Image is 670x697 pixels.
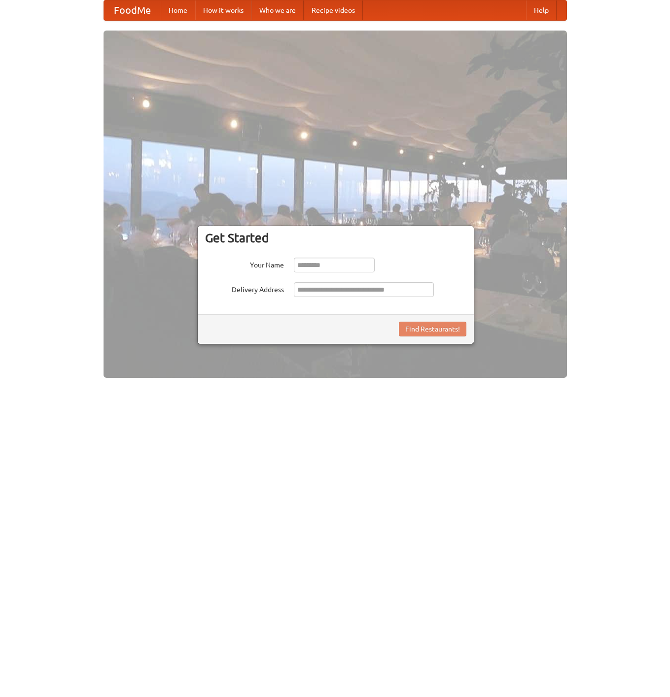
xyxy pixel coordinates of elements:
[104,0,161,20] a: FoodMe
[205,258,284,270] label: Your Name
[304,0,363,20] a: Recipe videos
[161,0,195,20] a: Home
[195,0,251,20] a: How it works
[251,0,304,20] a: Who we are
[205,282,284,295] label: Delivery Address
[205,231,466,245] h3: Get Started
[526,0,557,20] a: Help
[399,322,466,336] button: Find Restaurants!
